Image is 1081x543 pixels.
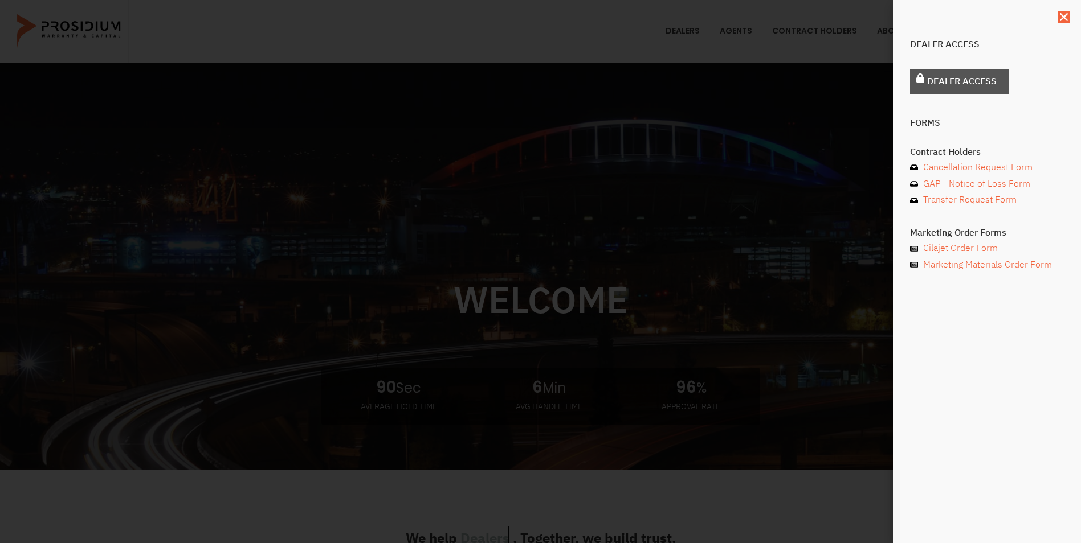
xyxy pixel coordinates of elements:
span: Marketing Materials Order Form [920,257,1052,273]
h4: Contract Holders [910,147,1064,157]
span: Cancellation Request Form [920,159,1033,176]
h4: Marketing Order Forms [910,228,1064,237]
a: Cancellation Request Form [910,159,1064,176]
a: Dealer Access [910,69,1009,94]
a: GAP - Notice of Loss Form [910,176,1064,192]
h4: Dealer Access [910,40,1064,49]
h4: Forms [910,118,1064,127]
span: GAP - Notice of Loss Form [920,176,1030,192]
a: Cilajet Order Form [910,240,1064,257]
a: Transfer Request Form [910,192,1064,208]
span: Transfer Request Form [920,192,1017,208]
span: Cilajet Order Form [920,240,998,257]
a: Close [1058,11,1070,23]
a: Marketing Materials Order Form [910,257,1064,273]
span: Dealer Access [927,73,997,90]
